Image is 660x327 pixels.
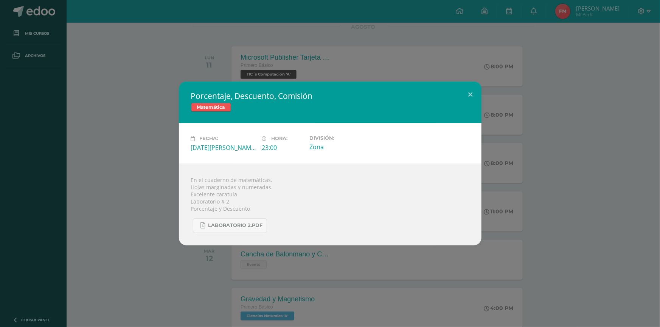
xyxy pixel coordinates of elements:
h2: Porcentaje, Descuento, Comisión [191,91,469,101]
div: [DATE][PERSON_NAME] [191,143,256,152]
div: En el cuaderno de matemáticas. Hojas marginadas y numeradas. Excelente caratula Laboratorio # 2 P... [179,164,481,245]
span: Fecha: [200,136,218,142]
div: 23:00 [262,143,303,152]
a: Laboratorio 2.pdf [193,218,267,233]
div: Zona [309,143,374,151]
button: Close (Esc) [460,82,481,107]
label: División: [309,135,374,141]
span: Hora: [272,136,288,142]
span: Matemática [191,103,231,112]
span: Laboratorio 2.pdf [208,222,263,228]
